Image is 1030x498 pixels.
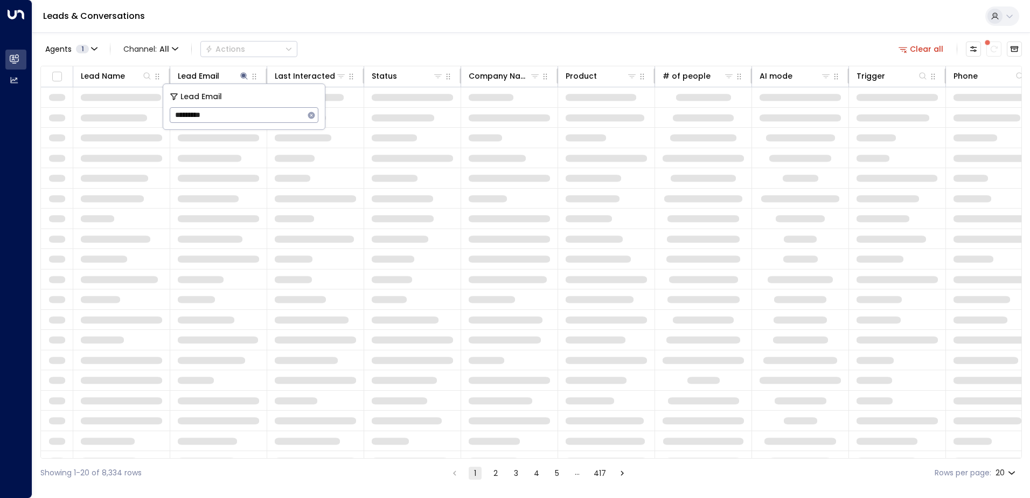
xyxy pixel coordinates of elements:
button: Clear all [894,41,948,57]
button: Go to page 417 [591,467,608,480]
div: Product [566,70,597,82]
div: Lead Name [81,70,125,82]
button: page 1 [469,467,482,480]
span: There are new threads available. Refresh the grid to view the latest updates. [986,41,1001,57]
nav: pagination navigation [448,466,629,480]
div: Product [566,70,637,82]
div: Status [372,70,397,82]
div: # of people [663,70,711,82]
button: Go to page 4 [530,467,543,480]
div: Trigger [857,70,928,82]
div: AI mode [760,70,792,82]
label: Rows per page: [935,467,991,479]
button: Customize [966,41,981,57]
div: Actions [205,44,245,54]
button: Go to page 2 [489,467,502,480]
div: AI mode [760,70,831,82]
div: Company Name [469,70,530,82]
div: 20 [996,465,1018,481]
div: Last Interacted [275,70,335,82]
button: Agents1 [40,41,101,57]
div: Button group with a nested menu [200,41,297,57]
span: Channel: [119,41,183,57]
div: # of people [663,70,734,82]
button: Actions [200,41,297,57]
div: … [571,467,584,480]
div: Lead Name [81,70,152,82]
button: Go to next page [616,467,629,480]
div: Status [372,70,443,82]
span: All [159,45,169,53]
div: Lead Email [178,70,249,82]
a: Leads & Conversations [43,10,145,22]
div: Trigger [857,70,885,82]
span: Agents [45,45,72,53]
div: Phone [954,70,978,82]
div: Last Interacted [275,70,346,82]
button: Go to page 3 [510,467,523,480]
button: Channel:All [119,41,183,57]
button: Archived Leads [1007,41,1022,57]
span: 1 [76,45,89,53]
div: Company Name [469,70,540,82]
div: Lead Email [178,70,219,82]
div: Phone [954,70,1025,82]
div: Showing 1-20 of 8,334 rows [40,467,142,479]
button: Go to page 5 [551,467,563,480]
span: Lead Email [180,91,222,103]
